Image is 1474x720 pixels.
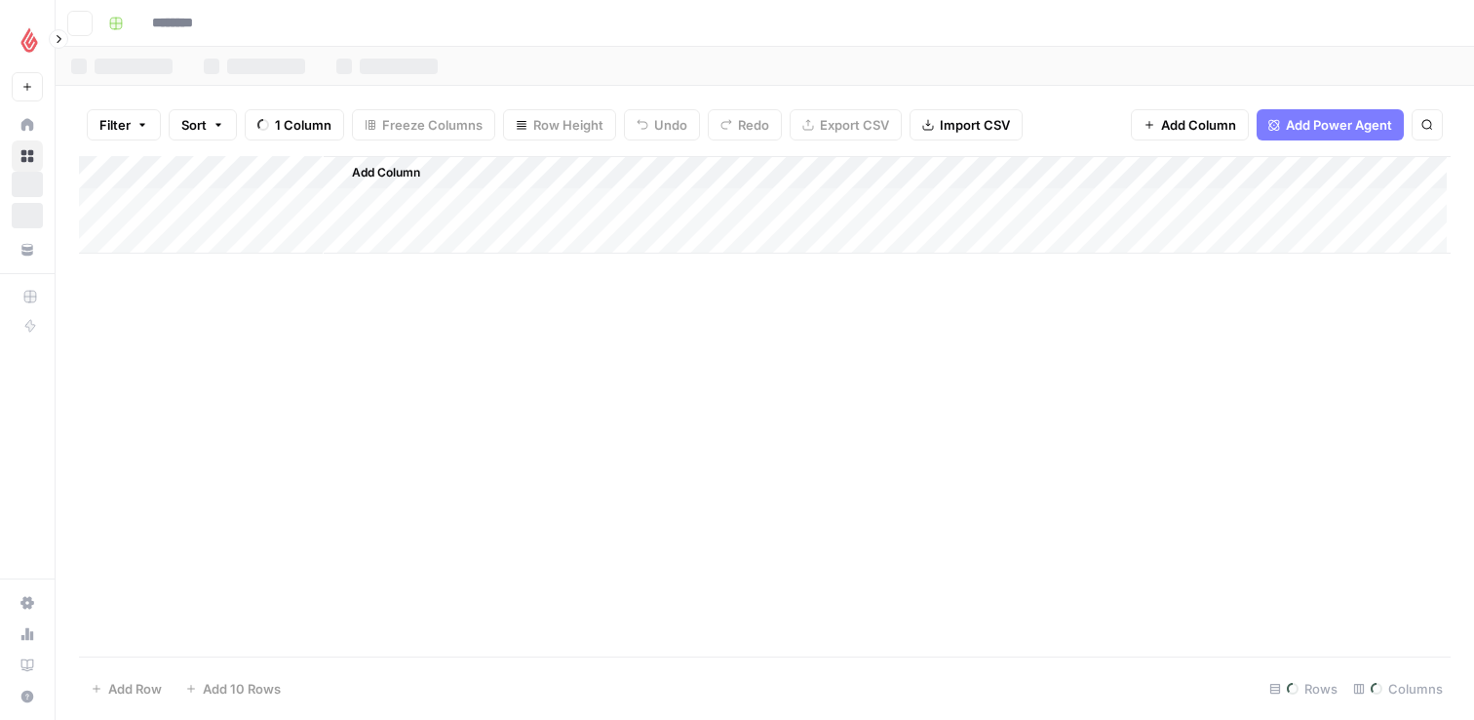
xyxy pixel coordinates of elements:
span: Row Height [533,115,603,135]
a: Usage [12,619,43,650]
span: 1 Column [275,115,331,135]
div: Rows [1261,673,1345,704]
span: Add Power Agent [1286,115,1392,135]
button: Add Column [327,160,428,185]
button: Add Row [79,673,174,704]
button: Help + Support [12,681,43,712]
span: Add Column [352,164,420,181]
span: Freeze Columns [382,115,483,135]
a: Settings [12,587,43,619]
button: Undo [624,109,700,140]
div: Columns [1345,673,1451,704]
a: Browse [12,140,43,172]
button: Row Height [503,109,616,140]
a: Home [12,109,43,140]
a: Your Data [12,234,43,265]
span: Import CSV [940,115,1010,135]
span: Filter [99,115,131,135]
button: Import CSV [910,109,1023,140]
button: Workspace: Lightspeed [12,16,43,64]
span: Add Column [1161,115,1236,135]
button: Add Column [1131,109,1249,140]
button: Sort [169,109,237,140]
span: Sort [181,115,207,135]
button: 1 Column [245,109,344,140]
span: Redo [738,115,769,135]
button: Export CSV [790,109,902,140]
span: Undo [654,115,687,135]
button: Freeze Columns [352,109,495,140]
button: Add 10 Rows [174,673,292,704]
button: Redo [708,109,782,140]
button: Filter [87,109,161,140]
span: Add Row [108,679,162,699]
button: Add Power Agent [1257,109,1404,140]
span: Export CSV [820,115,889,135]
a: Learning Hub [12,650,43,681]
span: Add 10 Rows [203,679,281,699]
img: Lightspeed Logo [12,22,47,58]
